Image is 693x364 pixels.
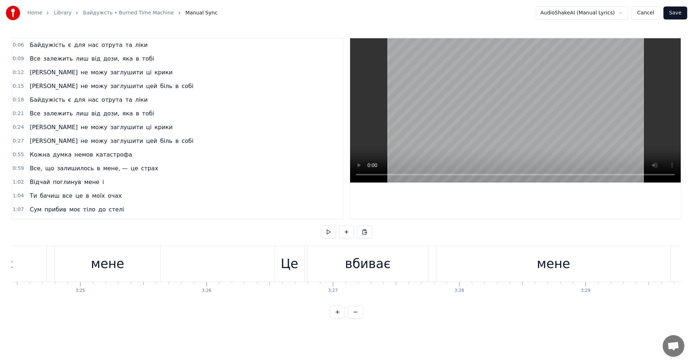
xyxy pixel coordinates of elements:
[97,205,106,214] span: до
[101,178,104,186] span: і
[75,109,89,118] span: лиш
[83,178,100,186] span: мене
[125,96,133,104] span: та
[125,41,133,49] span: та
[91,254,124,273] div: мене
[80,123,88,131] span: не
[13,83,24,90] span: 0:15
[663,6,687,19] button: Save
[96,164,101,172] span: в
[13,206,24,213] span: 1:07
[29,41,66,49] span: Байдужість
[44,164,55,172] span: що
[27,9,218,17] nav: breadcrumb
[29,137,78,145] span: [PERSON_NAME]
[154,123,173,131] span: крики
[6,6,20,20] img: youka
[135,109,140,118] span: в
[107,192,123,200] span: очах
[29,192,38,200] span: Ти
[160,137,173,145] span: біль
[85,192,90,200] span: в
[537,254,570,273] div: мене
[134,96,148,104] span: ліки
[80,68,88,76] span: не
[67,41,72,49] span: є
[141,109,155,118] span: тобі
[80,82,88,90] span: не
[101,41,123,49] span: отрута
[95,150,133,159] span: катастрофа
[13,192,24,199] span: 1:04
[103,164,128,172] span: мене, —
[181,137,194,145] span: собі
[29,123,78,131] span: [PERSON_NAME]
[87,96,99,104] span: нас
[663,335,684,357] div: Відкритий чат
[141,54,155,63] span: тобі
[52,178,82,186] span: поглинув
[52,150,72,159] span: думка
[175,137,179,145] span: в
[109,82,144,90] span: заглушити
[29,68,78,76] span: [PERSON_NAME]
[130,164,139,172] span: це
[181,82,194,90] span: собі
[345,254,391,273] div: вбиває
[67,96,72,104] span: є
[87,41,99,49] span: нас
[29,96,66,104] span: Байдужість
[29,150,51,159] span: Кожна
[122,109,134,118] span: яка
[134,41,148,49] span: ліки
[122,54,134,63] span: яка
[75,288,85,294] div: 3:25
[29,109,41,118] span: Все
[75,54,89,63] span: лиш
[69,205,81,214] span: моє
[43,54,74,63] span: залежить
[103,54,120,63] span: дози,
[13,96,24,104] span: 0:18
[74,150,94,159] span: немов
[62,192,73,200] span: все
[83,9,174,17] a: Байдужсть • Burned Time Machine
[13,179,24,186] span: 1:02
[175,82,179,90] span: в
[13,151,24,158] span: 0:55
[91,192,106,200] span: моїх
[91,54,101,63] span: від
[581,288,590,294] div: 3:29
[29,164,43,172] span: Все,
[140,164,159,172] span: страх
[75,192,84,200] span: це
[80,137,88,145] span: не
[281,254,298,273] div: Це
[109,68,144,76] span: заглушити
[13,55,24,62] span: 0:09
[90,123,108,131] span: можу
[29,205,42,214] span: Сум
[73,96,86,104] span: для
[44,205,67,214] span: прибив
[145,68,152,76] span: ці
[160,82,173,90] span: біль
[29,82,78,90] span: [PERSON_NAME]
[154,68,173,76] span: крики
[56,164,95,172] span: залишилось
[13,165,24,172] span: 0:59
[454,288,464,294] div: 3:28
[145,82,158,90] span: цей
[73,41,86,49] span: для
[13,124,24,131] span: 0:24
[631,6,660,19] button: Cancel
[135,54,140,63] span: в
[13,41,24,49] span: 0:06
[109,137,144,145] span: заглушити
[27,9,42,17] a: Home
[145,137,158,145] span: цей
[29,54,41,63] span: Все
[109,123,144,131] span: заглушити
[103,109,120,118] span: дози,
[202,288,212,294] div: 3:26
